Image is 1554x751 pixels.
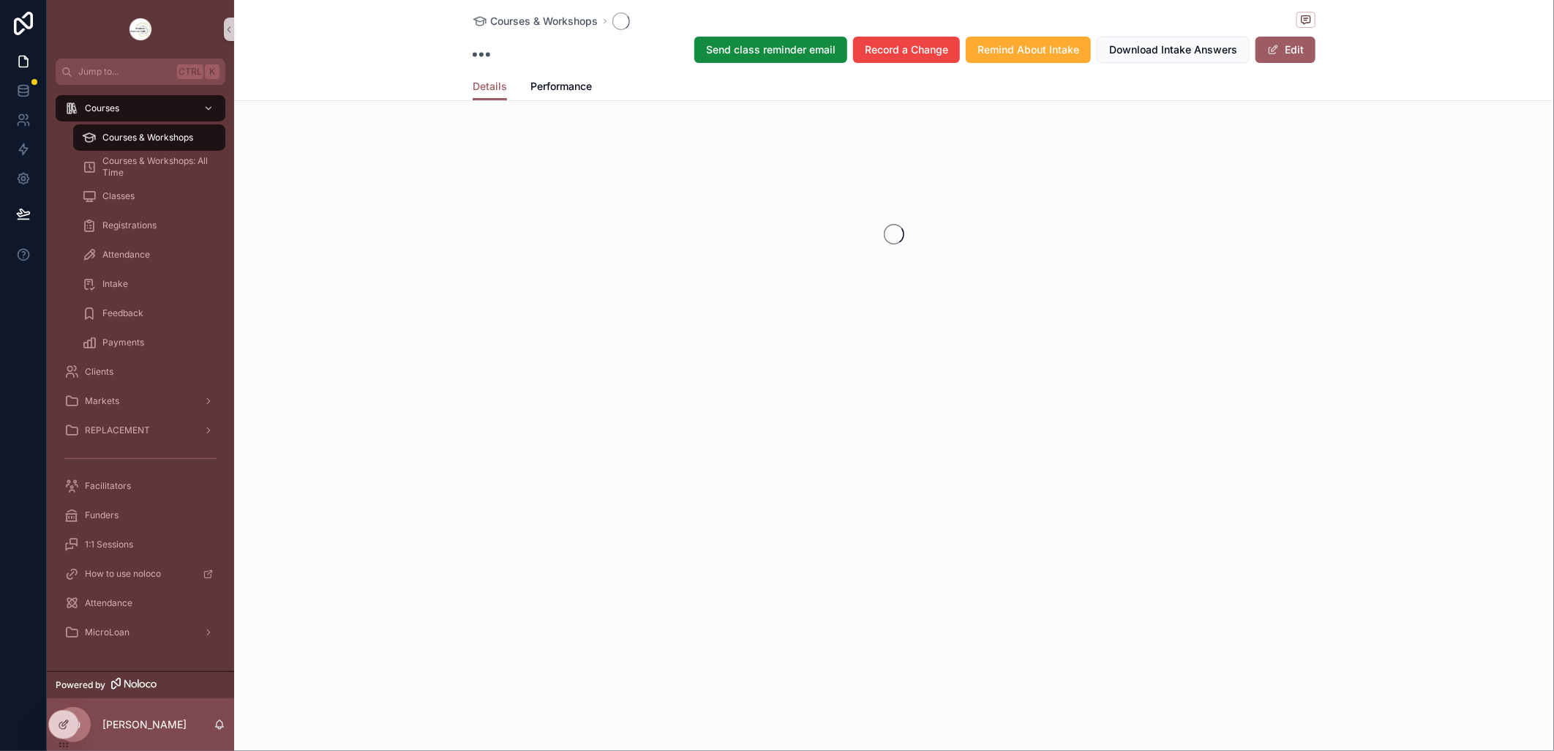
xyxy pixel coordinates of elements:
a: MicroLoan [56,619,225,646]
a: Courses & Workshops [473,14,598,29]
span: Ctrl [177,64,203,79]
span: Funders [85,509,119,521]
a: Facilitators [56,473,225,499]
span: K [206,66,218,78]
span: Attendance [85,597,132,609]
span: Remind About Intake [977,42,1079,57]
span: Registrations [102,220,157,231]
span: Markets [85,395,119,407]
a: Powered by [47,671,234,698]
a: 1:1 Sessions [56,531,225,558]
a: Attendance [56,590,225,616]
a: How to use noloco [56,561,225,587]
a: Performance [530,73,592,102]
span: Payments [102,337,144,348]
span: Powered by [56,679,105,691]
a: Details [473,73,507,101]
span: Classes [102,190,135,202]
span: MicroLoan [85,627,129,638]
span: Courses & Workshops [490,14,598,29]
button: Send class reminder email [694,37,847,63]
a: Clients [56,359,225,385]
span: Performance [530,79,592,94]
a: Courses & Workshops [73,124,225,151]
span: Record a Change [865,42,948,57]
span: Send class reminder email [706,42,836,57]
span: 1:1 Sessions [85,539,133,550]
span: Courses & Workshops: All Time [102,155,211,179]
span: Download Intake Answers [1109,42,1237,57]
button: Record a Change [853,37,960,63]
button: Download Intake Answers [1097,37,1250,63]
span: REPLACEMENT [85,425,150,436]
span: Facilitators [85,480,131,492]
span: How to use noloco [85,568,161,580]
span: Details [473,79,507,94]
span: Clients [85,366,113,378]
span: Courses [85,102,119,114]
a: Attendance [73,242,225,268]
p: [PERSON_NAME] [102,717,187,732]
a: Courses [56,95,225,122]
span: Intake [102,278,128,290]
img: App logo [129,18,152,41]
div: scrollable content [47,85,234,665]
a: Classes [73,183,225,209]
span: Jump to... [78,66,171,78]
button: Remind About Intake [966,37,1091,63]
button: Jump to...CtrlK [56,59,225,85]
a: Courses & Workshops: All Time [73,154,225,180]
a: Funders [56,502,225,528]
span: Courses & Workshops [102,132,193,143]
a: Feedback [73,300,225,326]
span: Attendance [102,249,150,261]
a: Intake [73,271,225,297]
span: Feedback [102,307,143,319]
a: Markets [56,388,225,414]
button: Edit [1255,37,1315,63]
a: Registrations [73,212,225,239]
a: REPLACEMENT [56,417,225,444]
a: Payments [73,329,225,356]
